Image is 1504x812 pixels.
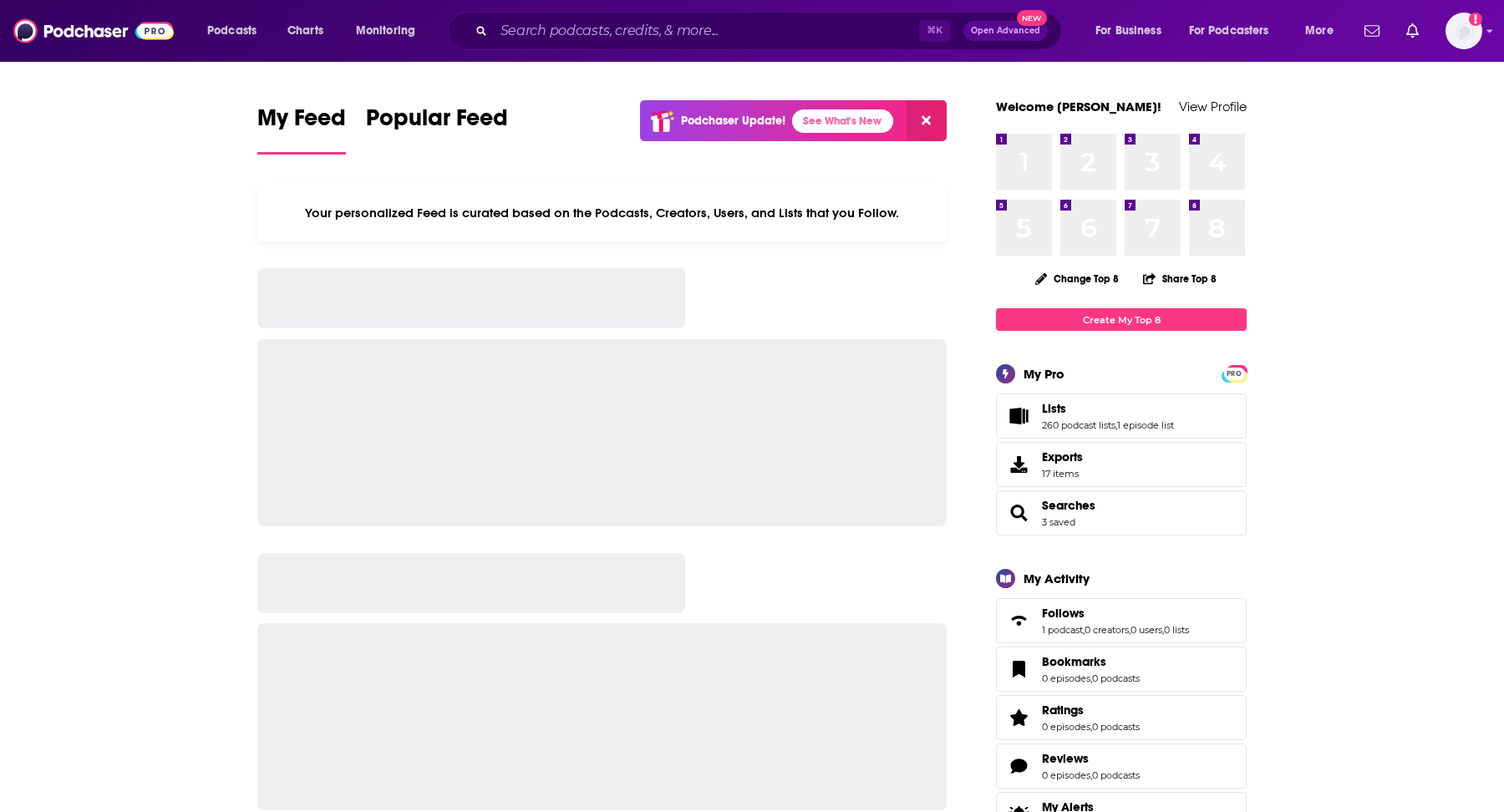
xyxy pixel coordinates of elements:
a: Create My Top 8 [996,308,1247,331]
div: Your personalized Feed is curated based on the Podcasts, Creators, Users, and Lists that you Follow. [257,185,947,241]
span: Bookmarks [996,647,1247,692]
button: open menu [1084,18,1182,44]
span: PRO [1224,368,1244,380]
button: open menu [344,18,437,44]
a: Lists [1042,401,1174,416]
span: , [1090,769,1092,781]
a: Lists [1002,404,1035,428]
input: Search podcasts, credits, & more... [494,18,919,44]
span: Lists [996,393,1247,439]
a: PRO [1224,367,1244,379]
span: Open Advanced [971,27,1040,35]
p: Podchaser Update! [681,114,785,128]
button: open menu [1178,18,1293,44]
img: Podchaser - Follow, Share and Rate Podcasts [13,15,174,47]
span: Monitoring [356,19,415,43]
span: Searches [996,490,1247,535]
a: Follows [1002,609,1035,632]
div: Search podcasts, credits, & more... [464,12,1078,50]
a: 0 podcasts [1092,721,1140,733]
span: Logged in as TeemsPR [1446,13,1482,49]
a: Show notifications dropdown [1400,17,1425,45]
a: Reviews [1042,751,1140,766]
span: For Business [1095,19,1161,43]
button: Open AdvancedNew [963,21,1048,41]
span: Lists [1042,401,1066,416]
a: 0 users [1131,624,1162,636]
a: Bookmarks [1002,657,1035,681]
button: Share Top 8 [1142,262,1217,295]
a: 0 episodes [1042,672,1090,684]
a: Exports [996,442,1247,487]
span: Ratings [996,695,1247,740]
span: Exports [1042,449,1083,464]
span: More [1305,19,1334,43]
div: My Activity [1024,571,1090,586]
span: New [1017,10,1047,26]
a: 0 lists [1164,624,1189,636]
button: Change Top 8 [1025,268,1129,289]
span: Follows [996,598,1247,643]
span: , [1090,672,1092,684]
img: User Profile [1446,13,1482,49]
a: My Feed [257,104,346,155]
span: 17 items [1042,468,1083,480]
a: Popular Feed [366,104,508,155]
span: Reviews [1042,751,1089,766]
button: Show profile menu [1446,13,1482,49]
a: 1 podcast [1042,624,1083,636]
span: Popular Feed [366,104,508,142]
span: , [1129,624,1131,636]
span: Follows [1042,606,1085,621]
a: Searches [1042,498,1095,513]
a: Welcome [PERSON_NAME]! [996,99,1161,114]
button: open menu [1293,18,1354,44]
a: Follows [1042,606,1189,621]
a: 260 podcast lists [1042,419,1115,431]
span: Ratings [1042,703,1084,718]
a: 0 episodes [1042,769,1090,781]
button: open menu [196,18,278,44]
a: View Profile [1179,99,1247,114]
span: My Feed [257,104,346,142]
span: Exports [1002,453,1035,476]
a: Charts [277,18,333,44]
span: Reviews [996,743,1247,789]
div: My Pro [1024,366,1064,382]
span: , [1090,721,1092,733]
span: Podcasts [207,19,257,43]
span: , [1083,624,1085,636]
a: Searches [1002,501,1035,525]
span: For Podcasters [1189,19,1269,43]
a: Reviews [1002,754,1035,778]
a: 0 podcasts [1092,769,1140,781]
span: Bookmarks [1042,654,1106,669]
a: 3 saved [1042,516,1075,528]
a: 1 episode list [1117,419,1174,431]
a: Ratings [1042,703,1140,718]
svg: Add a profile image [1469,13,1482,26]
span: , [1162,624,1164,636]
a: Show notifications dropdown [1358,17,1386,45]
span: ⌘ K [919,20,950,42]
a: Bookmarks [1042,654,1140,669]
a: 0 podcasts [1092,672,1140,684]
a: Ratings [1002,706,1035,729]
span: Charts [287,19,323,43]
a: 0 creators [1085,624,1129,636]
a: 0 episodes [1042,721,1090,733]
span: , [1115,419,1117,431]
a: See What's New [792,109,893,133]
